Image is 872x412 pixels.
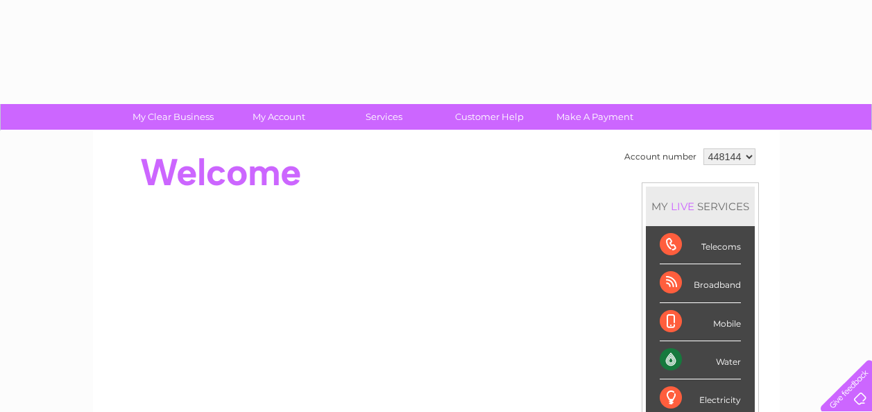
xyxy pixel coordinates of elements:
div: Mobile [660,303,741,341]
a: Make A Payment [538,104,652,130]
div: Water [660,341,741,379]
a: Services [327,104,441,130]
div: LIVE [668,200,697,213]
td: Account number [621,145,700,169]
a: My Account [221,104,336,130]
a: My Clear Business [116,104,230,130]
div: Telecoms [660,226,741,264]
div: Broadband [660,264,741,302]
a: Customer Help [432,104,547,130]
div: MY SERVICES [646,187,755,226]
